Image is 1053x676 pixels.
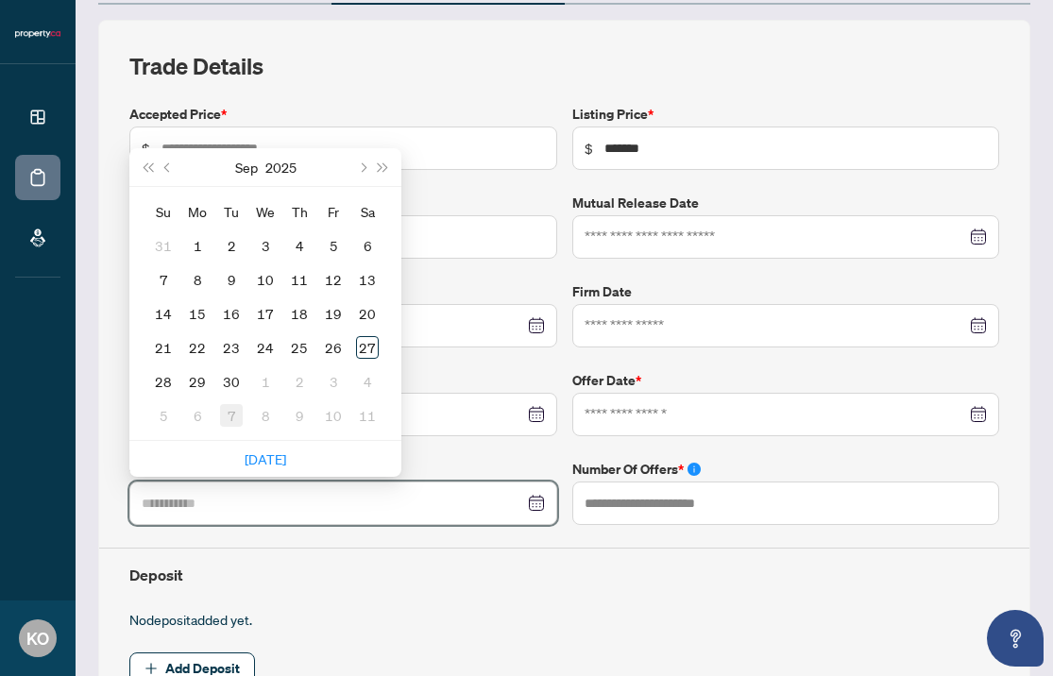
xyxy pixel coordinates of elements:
div: 4 [356,370,379,393]
div: 12 [322,268,345,291]
img: logo [15,28,60,40]
td: 2025-09-06 [350,228,384,262]
td: 2025-08-31 [146,228,180,262]
th: Mo [180,194,214,228]
td: 2025-09-26 [316,330,350,364]
td: 2025-09-04 [282,228,316,262]
td: 2025-09-11 [282,262,316,296]
td: 2025-09-19 [316,296,350,330]
div: 6 [186,404,209,427]
td: 2025-10-11 [350,398,384,432]
div: 14 [152,302,175,325]
td: 2025-10-03 [316,364,350,398]
div: 16 [220,302,243,325]
button: Choose a year [265,148,297,186]
div: 8 [186,268,209,291]
div: 24 [254,336,277,359]
button: Open asap [987,610,1044,667]
td: 2025-10-04 [350,364,384,398]
button: Choose a month [235,148,258,186]
td: 2025-09-16 [214,296,248,330]
div: 10 [254,268,277,291]
td: 2025-09-22 [180,330,214,364]
td: 2025-09-03 [248,228,282,262]
div: 9 [288,404,311,427]
td: 2025-09-13 [350,262,384,296]
div: 1 [186,234,209,257]
td: 2025-09-15 [180,296,214,330]
td: 2025-09-12 [316,262,350,296]
div: 3 [254,234,277,257]
div: 29 [186,370,209,393]
td: 2025-09-27 [350,330,384,364]
td: 2025-10-07 [214,398,248,432]
div: 21 [152,336,175,359]
label: Firm Date [572,281,1000,302]
th: We [248,194,282,228]
td: 2025-09-07 [146,262,180,296]
div: 2 [288,370,311,393]
span: plus [144,662,158,675]
label: Number of offers [572,459,1000,480]
td: 2025-10-01 [248,364,282,398]
td: 2025-10-10 [316,398,350,432]
div: 15 [186,302,209,325]
span: $ [585,138,593,159]
div: 22 [186,336,209,359]
div: 31 [152,234,175,257]
div: 20 [356,302,379,325]
div: 11 [288,268,311,291]
div: 18 [288,302,311,325]
label: Accepted Price [129,104,557,125]
button: Previous month (PageUp) [158,148,178,186]
span: info-circle [688,463,701,476]
div: 13 [356,268,379,291]
div: 28 [152,370,175,393]
td: 2025-09-21 [146,330,180,364]
div: 11 [356,404,379,427]
span: KO [26,625,49,651]
td: 2025-09-23 [214,330,248,364]
label: Offer Date [572,370,1000,391]
div: 6 [356,234,379,257]
td: 2025-09-01 [180,228,214,262]
td: 2025-09-29 [180,364,214,398]
td: 2025-09-18 [282,296,316,330]
th: Sa [350,194,384,228]
td: 2025-09-28 [146,364,180,398]
td: 2025-09-08 [180,262,214,296]
div: 7 [152,268,175,291]
div: 3 [322,370,345,393]
div: 26 [322,336,345,359]
td: 2025-10-08 [248,398,282,432]
th: Su [146,194,180,228]
td: 2025-10-05 [146,398,180,432]
button: Next year (Control + right) [373,148,394,186]
div: 25 [288,336,311,359]
div: 30 [220,370,243,393]
div: 8 [254,404,277,427]
div: 23 [220,336,243,359]
span: $ [142,138,150,159]
th: Th [282,194,316,228]
label: Listing Price [572,104,1000,125]
button: Next month (PageDown) [351,148,372,186]
div: 17 [254,302,277,325]
td: 2025-10-09 [282,398,316,432]
td: 2025-09-05 [316,228,350,262]
td: 2025-09-24 [248,330,282,364]
a: [DATE] [245,450,286,467]
td: 2025-09-20 [350,296,384,330]
div: 10 [322,404,345,427]
td: 2025-09-25 [282,330,316,364]
th: Fr [316,194,350,228]
div: 7 [220,404,243,427]
td: 2025-10-02 [282,364,316,398]
div: 27 [356,336,379,359]
span: No deposit added yet. [129,611,252,628]
h4: Deposit [129,564,999,586]
td: 2025-10-06 [180,398,214,432]
td: 2025-09-10 [248,262,282,296]
div: 1 [254,370,277,393]
td: 2025-09-30 [214,364,248,398]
